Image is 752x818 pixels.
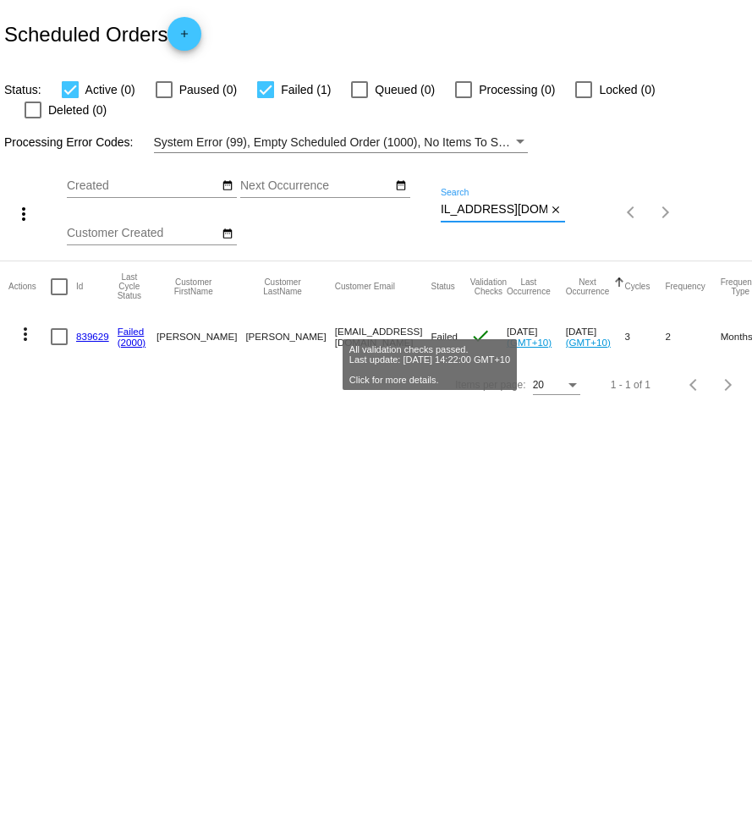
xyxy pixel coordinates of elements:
button: Previous page [615,195,649,229]
mat-cell: [PERSON_NAME] [245,312,334,361]
mat-select: Items per page: [533,380,580,392]
mat-cell: [DATE] [507,312,566,361]
span: Processing (0) [479,80,555,100]
span: Failed (1) [281,80,331,100]
mat-icon: date_range [222,228,233,241]
input: Next Occurrence [240,179,392,193]
div: Items per page: [455,379,525,391]
span: Processing Error Codes: [4,135,134,149]
span: Failed [431,331,458,342]
button: Next page [649,195,683,229]
span: Paused (0) [179,80,237,100]
button: Change sorting for NextOccurrenceUtc [566,277,610,296]
mat-cell: 3 [624,312,665,361]
mat-select: Filter by Processing Error Codes [154,132,528,153]
mat-icon: check [470,326,491,346]
button: Clear [547,201,565,219]
div: 1 - 1 of 1 [611,379,650,391]
button: Change sorting for CustomerEmail [335,282,395,292]
button: Change sorting for Status [431,282,454,292]
input: Customer Created [67,227,219,240]
button: Change sorting for Frequency [665,282,705,292]
mat-cell: [PERSON_NAME] [156,312,245,361]
button: Next page [711,368,745,402]
a: (2000) [118,337,146,348]
input: Created [67,179,219,193]
input: Search [441,203,547,217]
span: Status: [4,83,41,96]
button: Change sorting for CustomerLastName [245,277,319,296]
button: Change sorting for Id [76,282,83,292]
span: Queued (0) [375,80,435,100]
a: 839629 [76,331,109,342]
mat-cell: [DATE] [566,312,625,361]
button: Change sorting for LastProcessingCycleId [118,272,141,300]
span: Active (0) [85,80,135,100]
mat-icon: close [550,204,562,217]
button: Change sorting for LastOccurrenceUtc [507,277,551,296]
mat-icon: more_vert [15,324,36,344]
a: Failed [118,326,145,337]
mat-header-cell: Validation Checks [470,261,507,312]
mat-icon: date_range [395,179,407,193]
h2: Scheduled Orders [4,17,201,51]
button: Previous page [678,368,711,402]
mat-cell: [EMAIL_ADDRESS][DOMAIN_NAME] [335,312,431,361]
span: 20 [533,379,544,391]
mat-icon: more_vert [14,204,34,224]
a: (GMT+10) [566,337,611,348]
a: (GMT+10) [507,337,552,348]
span: Deleted (0) [48,100,107,120]
mat-cell: 2 [665,312,720,361]
mat-icon: add [174,28,195,48]
button: Change sorting for Cycles [624,282,650,292]
button: Change sorting for CustomerFirstName [156,277,230,296]
span: Locked (0) [599,80,655,100]
mat-icon: date_range [222,179,233,193]
mat-header-cell: Actions [8,261,51,312]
